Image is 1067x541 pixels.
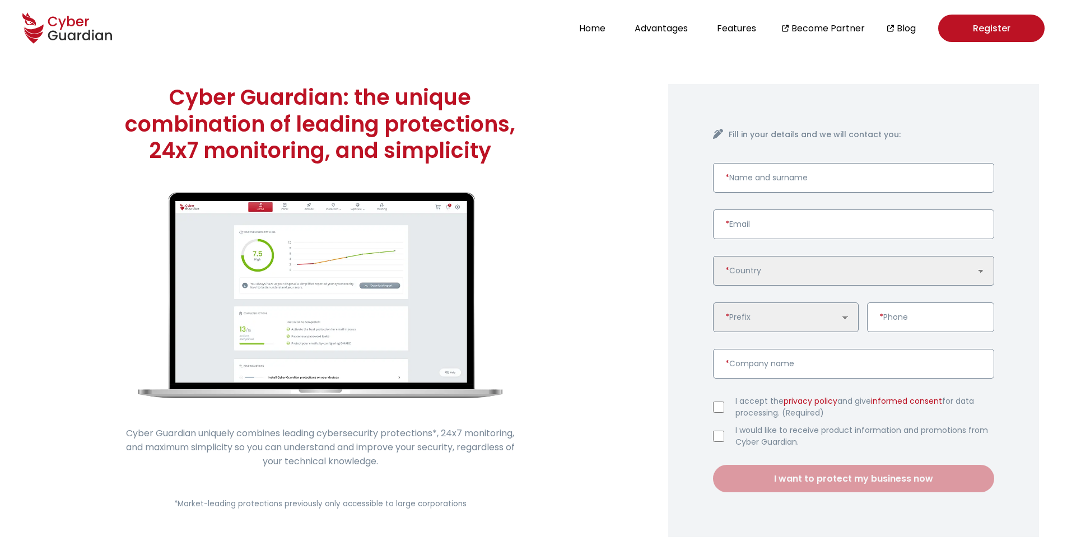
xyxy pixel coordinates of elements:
[124,84,516,164] h1: Cyber Guardian: the unique combination of leading protections, 24x7 monitoring, and simplicity
[938,15,1045,42] a: Register
[791,21,865,35] a: Become Partner
[713,465,994,492] button: I want to protect my business now
[714,21,760,36] button: Features
[867,302,994,332] input: Enter a valid phone number.
[124,426,516,468] p: Cyber Guardian uniquely combines leading cybersecurity protections*, 24x7 monitoring, and maximum...
[735,395,994,419] label: I accept the and give for data processing. (Required)
[735,425,994,448] label: I would like to receive product information and promotions from Cyber Guardian.
[631,21,691,36] button: Advantages
[871,395,942,407] a: informed consent
[729,129,994,141] h4: Fill in your details and we will contact you:
[174,498,467,509] small: *Market-leading protections previously only accessible to large corporations
[784,395,837,407] a: privacy policy
[576,21,609,36] button: Home
[138,192,502,399] img: cyberguardian-home
[897,21,916,35] a: Blog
